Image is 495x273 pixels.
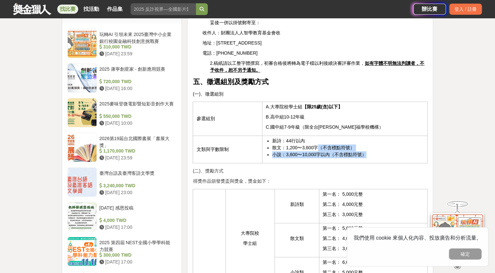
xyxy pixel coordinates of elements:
[210,61,425,73] span: 2.稿紙請以工整字體撰寫，初審合格後將轉為電子檔以利後續決審評審作業，
[99,148,174,155] div: 1,170,000 TWD
[99,155,174,161] div: [DATE] 23:59
[99,44,174,50] div: 310,000 TWD
[266,104,342,109] span: A.大專院校學士組
[99,100,174,113] div: 2025麥味登微電影暨短影音創作大賽
[290,236,304,241] span: 散文類
[302,104,342,109] strong: 【限25歲(含)以下】
[67,28,177,58] a: 玩轉AI 引領未來 2025臺灣中小企業銀行校園金融科技創意挑戰賽 310,000 TWD [DATE] 23:59
[193,178,428,185] p: 得獎作品頒發獎盃與獎金，獎金如下：
[99,170,174,182] div: 臺灣台語及臺灣客語文學獎
[99,113,174,120] div: 550,000 TWD
[99,189,174,196] div: [DATE] 23:00
[99,50,174,57] div: [DATE] 23:59
[431,212,484,256] img: d2146d9a-e6f6-4337-9592-8cefde37ba6b.png
[323,191,363,197] span: 第一名： 5,000元整
[203,30,280,35] span: 收件人：財團法人人智學教育基金會收
[193,91,223,97] span: (一)、徵選組別
[67,98,177,127] a: 2025麥味登微電影暨短影音創作大賽 550,000 TWD [DATE] 10:00
[81,5,102,14] a: 找活動
[99,259,174,265] div: [DATE] 17:00
[99,85,174,92] div: [DATE] 16:00
[210,13,424,25] span: ，填妥後一併以掛號郵寄至：
[323,202,363,207] span: 第二名： 4,000元整
[99,78,174,85] div: 720,000 TWD
[99,182,174,189] div: 3,240,000 TWD
[67,133,177,162] a: 2026第19屆台北國際書展「書展大獎」 1,170,000 TWD [DATE] 23:59
[323,212,363,217] span: 第三名： 3,000元整
[323,259,424,266] p: 第一名： 6,000元整
[99,252,174,259] div: 300,000 TWD
[449,248,482,260] button: 確定
[193,136,262,163] td: 文類與字數限制
[99,31,174,44] div: 玩轉AI 引領未來 2025臺灣中小企業銀行校園金融科技創意挑戰賽
[203,50,257,56] span: 電話：[PHONE_NUMBER]
[272,152,366,157] span: 小說：3,600〜10,000字以內（不含標點符號）
[266,124,383,130] span: C.國中組7-9年級（限全台[PERSON_NAME]福學校機構）
[99,135,174,148] div: 2026第19屆台北國際書展「書展大獎」
[272,145,355,150] span: 散文：1,200〜3,600字（不含標點符號）
[203,40,261,45] span: 地址：[STREET_ADDRESS]
[193,168,428,174] p: (二)、獎勵方式
[290,202,304,207] span: 新詩類
[243,241,257,246] span: 學士組
[67,202,177,231] a: [DATE] 感恩投稿 4,000 TWD [DATE] 17:00
[241,230,259,236] span: 大專院校
[323,235,424,242] p: 第二名： 4,000元整
[99,120,174,127] div: [DATE] 10:00
[196,116,215,121] span: 參選組別
[99,205,174,217] div: [DATE] 感恩投稿
[57,5,78,14] a: 找比賽
[99,66,174,78] div: 2025 康寧創星家 - 創新應用競賽
[210,61,425,73] u: 如有字體不明無法判讀者，不予收件，恕不另予通知。
[104,5,125,14] a: 作品集
[67,237,177,266] a: 2025 第四屆 NEST全國小學學科能力競賽 300,000 TWD [DATE] 17:00
[99,217,174,224] div: 4,000 TWD
[323,245,424,252] p: 第三名： 3,000元整
[272,138,305,143] span: 新詩：44行以內
[413,4,446,15] a: 辦比賽
[266,114,305,119] span: B.高中組10-12年級
[193,78,268,86] strong: 五、徵選組別及獎勵方式
[449,4,482,15] div: 登入 / 註冊
[99,239,174,252] div: 2025 第四屆 NEST全國小學學科能力競賽
[67,63,177,93] a: 2025 康寧創星家 - 創新應用競賽 720,000 TWD [DATE] 16:00
[354,235,482,241] span: 我們使用 cookie 來個人化內容、投放廣告和分析流量。
[67,167,177,197] a: 臺灣台語及臺灣客語文學獎 3,240,000 TWD [DATE] 23:00
[323,225,424,232] p: 第一名： 5,000元整
[99,224,174,231] div: [DATE] 17:00
[131,3,196,15] input: 2025 反詐視界—全國影片競賽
